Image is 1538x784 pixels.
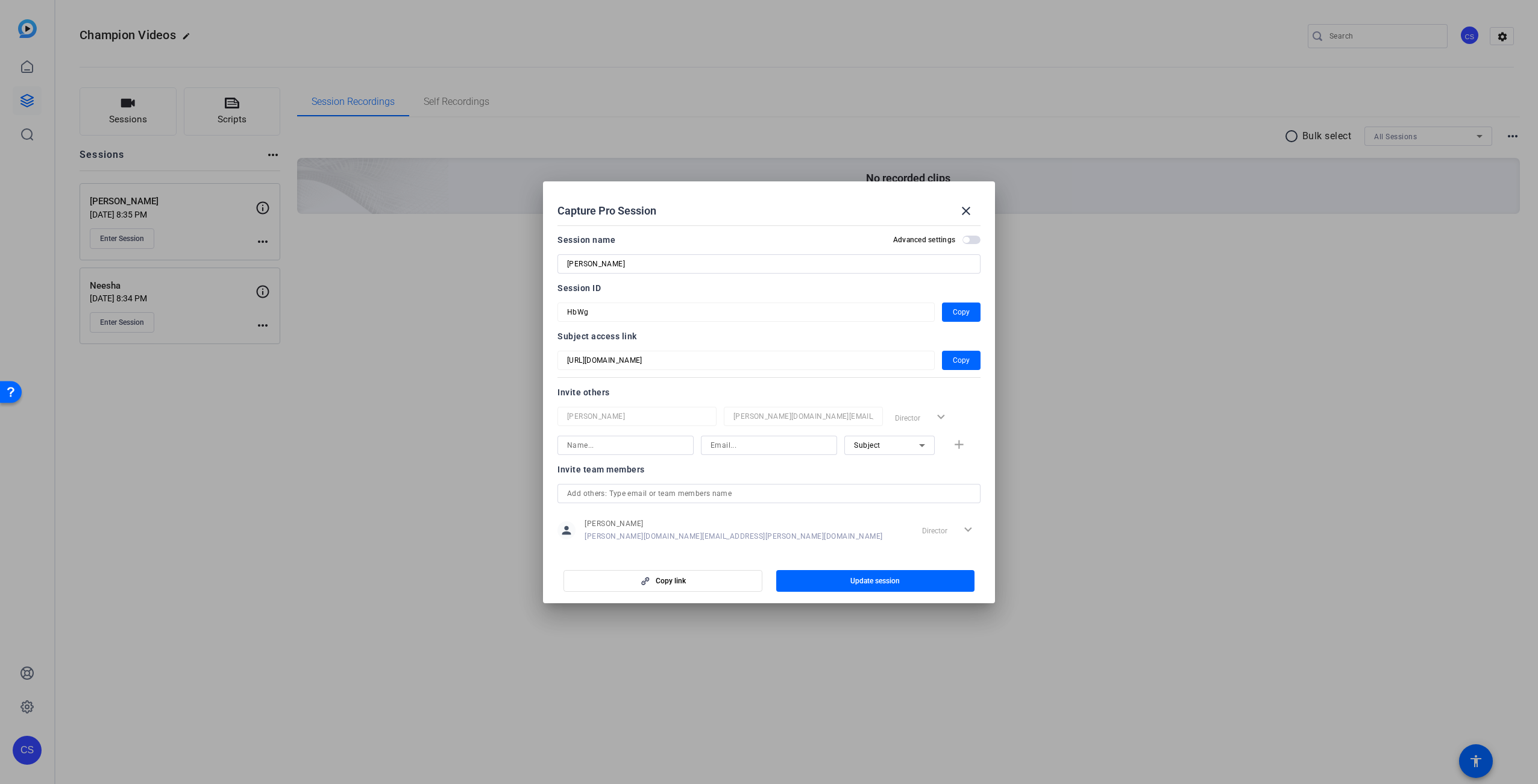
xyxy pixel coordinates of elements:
[893,235,955,245] h2: Advanced settings
[776,570,975,592] button: Update session
[557,521,576,539] mat-icon: person
[711,438,827,453] input: Email...
[567,257,971,271] input: Enter Session Name
[953,305,970,319] span: Copy
[557,281,981,295] div: Session ID
[942,351,981,370] button: Copy
[567,305,925,319] input: Session OTP
[953,353,970,368] span: Copy
[557,385,981,400] div: Invite others
[850,576,900,586] span: Update session
[585,532,883,541] span: [PERSON_NAME][DOMAIN_NAME][EMAIL_ADDRESS][PERSON_NAME][DOMAIN_NAME]
[557,462,981,477] div: Invite team members
[854,441,880,450] span: Subject
[567,486,971,501] input: Add others: Type email or team members name
[656,576,686,586] span: Copy link
[567,438,684,453] input: Name...
[557,196,981,225] div: Capture Pro Session
[585,519,883,528] span: [PERSON_NAME]
[557,233,615,247] div: Session name
[942,303,981,322] button: Copy
[959,204,973,218] mat-icon: close
[733,409,873,424] input: Email...
[567,409,707,424] input: Name...
[567,353,925,368] input: Session OTP
[563,570,762,592] button: Copy link
[557,329,981,343] div: Subject access link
